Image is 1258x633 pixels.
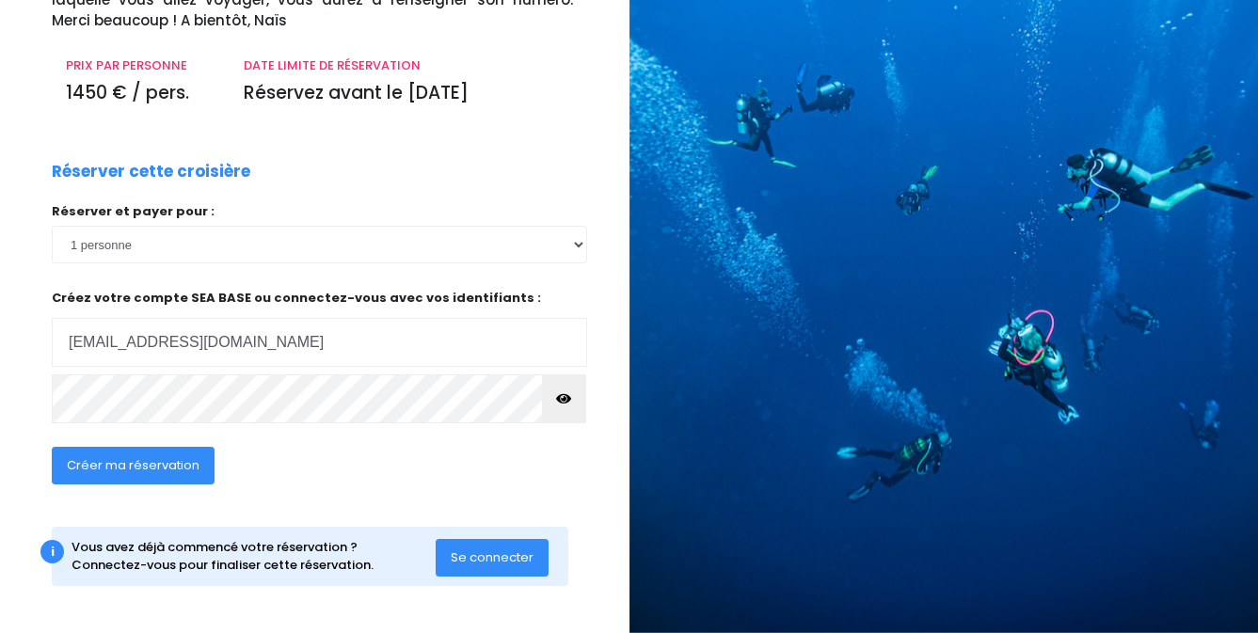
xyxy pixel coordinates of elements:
button: Créer ma réservation [52,447,215,484]
p: Réserver et payer pour : [52,202,587,221]
p: 1450 € / pers. [66,80,215,107]
span: Créer ma réservation [67,456,199,474]
a: Se connecter [436,548,549,564]
p: DATE LIMITE DE RÉSERVATION [244,56,572,75]
div: Vous avez déjà commencé votre réservation ? Connectez-vous pour finaliser cette réservation. [72,538,437,575]
button: Se connecter [436,539,549,577]
input: Adresse email [52,318,587,367]
span: Se connecter [451,548,533,566]
p: Créez votre compte SEA BASE ou connectez-vous avec vos identifiants : [52,289,587,367]
p: PRIX PAR PERSONNE [66,56,215,75]
p: Réserver cette croisière [52,160,250,184]
p: Réservez avant le [DATE] [244,80,572,107]
div: i [40,540,64,563]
